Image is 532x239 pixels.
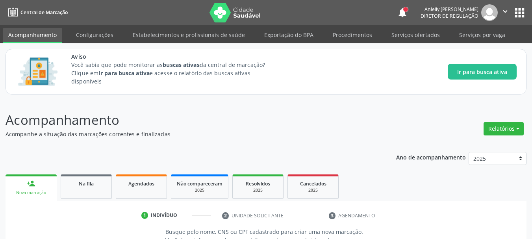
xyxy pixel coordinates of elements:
[397,7,408,18] button: notifications
[71,61,280,85] p: Você sabia que pode monitorar as da central de marcação? Clique em e acesse o relatório das busca...
[128,180,154,187] span: Agendados
[396,152,466,162] p: Ano de acompanhamento
[513,6,526,20] button: apps
[79,180,94,187] span: Na fila
[151,212,177,219] div: Indivíduo
[259,28,319,42] a: Exportação do BPA
[484,122,524,135] button: Relatórios
[177,187,222,193] div: 2025
[6,6,68,19] a: Central de Marcação
[11,190,51,196] div: Nova marcação
[127,28,250,42] a: Estabelecimentos e profissionais de saúde
[163,61,199,69] strong: buscas ativas
[481,4,498,21] img: img
[421,13,478,19] span: Diretor de regulação
[20,9,68,16] span: Central de Marcação
[27,179,35,188] div: person_add
[501,7,510,16] i: 
[15,54,60,89] img: Imagem de CalloutCard
[327,28,378,42] a: Procedimentos
[457,68,507,76] span: Ir para busca ativa
[498,4,513,21] button: 
[6,130,370,138] p: Acompanhe a situação das marcações correntes e finalizadas
[98,69,150,77] strong: Ir para busca ativa
[141,212,148,219] div: 1
[3,28,62,43] a: Acompanhamento
[386,28,445,42] a: Serviços ofertados
[448,64,517,80] button: Ir para busca ativa
[71,52,280,61] span: Aviso
[293,187,333,193] div: 2025
[300,180,326,187] span: Cancelados
[238,187,278,193] div: 2025
[6,110,370,130] p: Acompanhamento
[246,180,270,187] span: Resolvidos
[454,28,511,42] a: Serviços por vaga
[70,28,119,42] a: Configurações
[177,180,222,187] span: Não compareceram
[421,6,478,13] div: Anielly [PERSON_NAME]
